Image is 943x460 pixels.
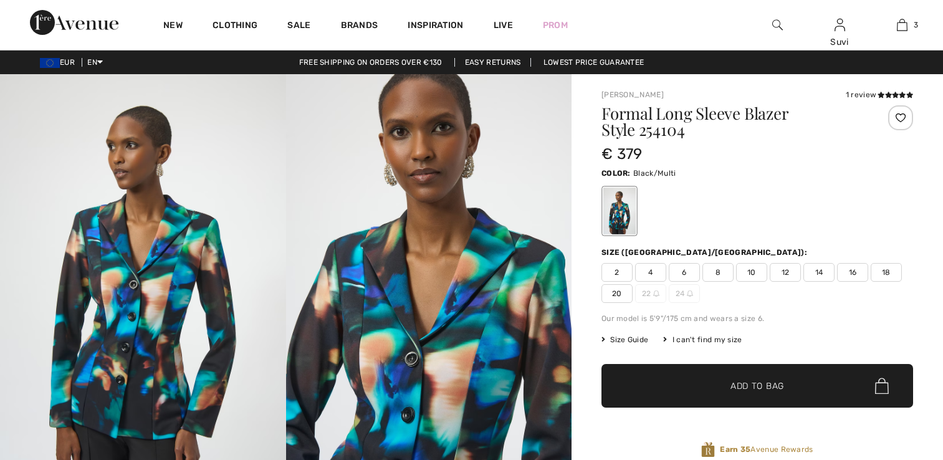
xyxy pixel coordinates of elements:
img: Avenue Rewards [701,441,715,458]
div: Size ([GEOGRAPHIC_DATA]/[GEOGRAPHIC_DATA]): [601,247,810,258]
div: I can't find my size [663,334,742,345]
img: My Info [835,17,845,32]
div: Our model is 5'9"/175 cm and wears a size 6. [601,313,913,324]
img: ring-m.svg [653,290,659,297]
span: 20 [601,284,633,303]
img: My Bag [897,17,907,32]
span: 22 [635,284,666,303]
a: Free shipping on orders over €130 [289,58,452,67]
a: Sign In [835,19,845,31]
a: [PERSON_NAME] [601,90,664,99]
a: Brands [341,20,378,33]
span: 2 [601,263,633,282]
span: 14 [803,263,835,282]
span: Avenue Rewards [720,444,813,455]
span: 12 [770,263,801,282]
img: search the website [772,17,783,32]
span: EN [87,58,103,67]
span: 6 [669,263,700,282]
a: Live [494,19,513,32]
div: Suvi [809,36,870,49]
img: 1ère Avenue [30,10,118,35]
span: Add to Bag [730,380,784,393]
a: New [163,20,183,33]
span: 3 [914,19,918,31]
a: Clothing [213,20,257,33]
span: 16 [837,263,868,282]
div: Black/Multi [603,188,636,234]
span: Size Guide [601,334,648,345]
span: € 379 [601,145,643,163]
span: EUR [40,58,80,67]
span: Color: [601,169,631,178]
button: Add to Bag [601,364,913,408]
img: Euro [40,58,60,68]
span: 18 [871,263,902,282]
img: ring-m.svg [687,290,693,297]
span: 8 [702,263,734,282]
a: 3 [871,17,932,32]
span: 24 [669,284,700,303]
strong: Earn 35 [720,445,750,454]
a: Lowest Price Guarantee [534,58,654,67]
a: Sale [287,20,310,33]
span: Inspiration [408,20,463,33]
h1: Formal Long Sleeve Blazer Style 254104 [601,105,861,138]
span: 4 [635,263,666,282]
span: Black/Multi [633,169,676,178]
a: Easy Returns [454,58,532,67]
a: Prom [543,19,568,32]
div: 1 review [846,89,913,100]
span: 10 [736,263,767,282]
